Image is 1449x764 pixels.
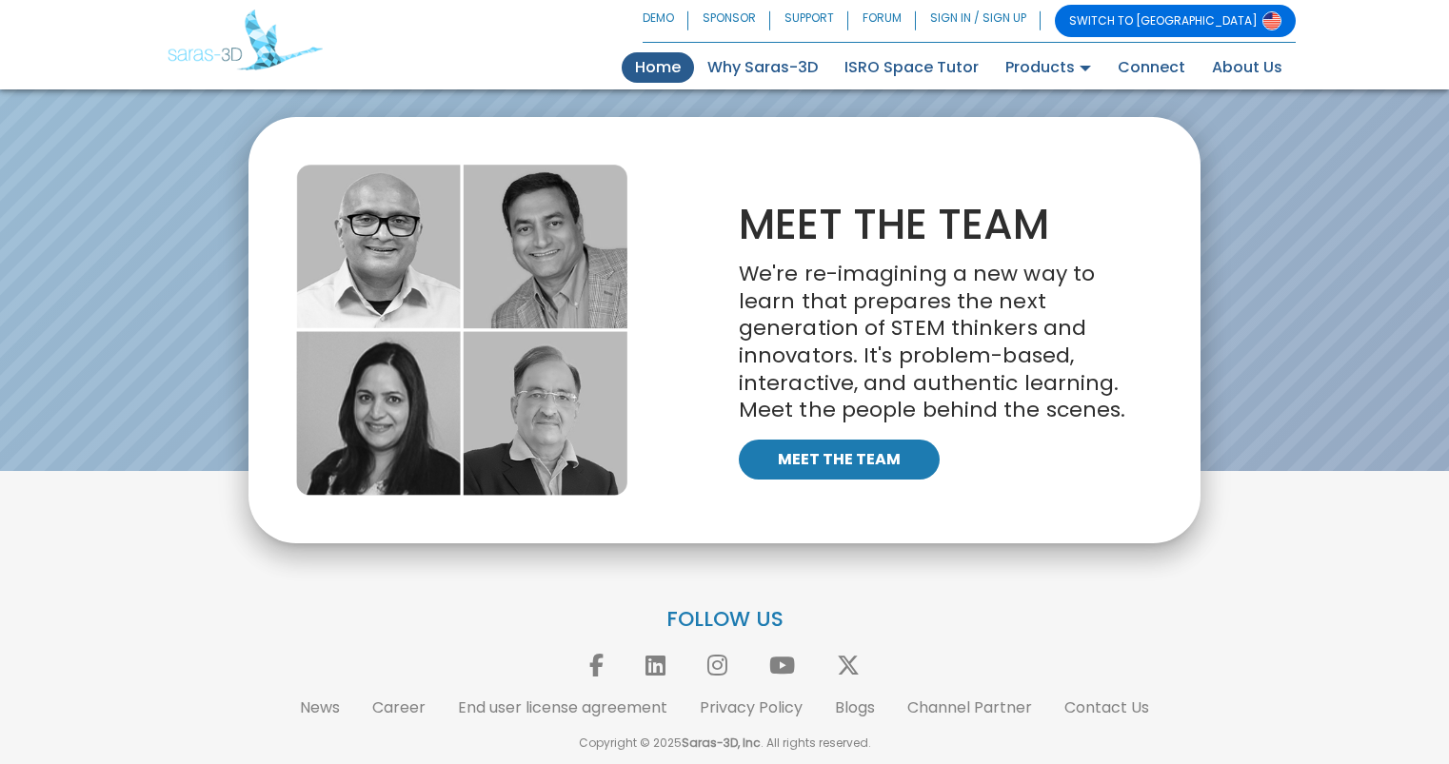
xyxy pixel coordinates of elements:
a: Products [992,52,1104,83]
a: MEET THE TEAM [739,440,940,480]
p: Copyright © 2025 . All rights reserved. [168,735,1281,752]
a: SWITCH TO [GEOGRAPHIC_DATA] [1055,5,1296,37]
a: News [300,696,340,718]
a: About Us [1199,52,1296,83]
a: SPONSOR [688,5,770,37]
p: MEET THE TEAM [739,204,1049,245]
a: FORUM [848,5,916,37]
b: Saras-3D, Inc [682,735,761,751]
a: DEMO [643,5,688,37]
a: Why Saras-3D [694,52,831,83]
a: Contact Us [1064,696,1149,718]
a: Career [372,696,426,718]
a: Blogs [835,696,875,718]
a: Channel Partner [907,696,1032,718]
a: ISRO Space Tutor [831,52,992,83]
a: Connect [1104,52,1199,83]
a: Privacy Policy [700,696,803,718]
p: FOLLOW US [168,606,1281,634]
a: End user license agreement [458,696,667,718]
img: Saras 3D [168,10,323,70]
img: Switch to USA [1262,11,1281,30]
a: SIGN IN / SIGN UP [916,5,1041,37]
a: SUPPORT [770,5,848,37]
span: We're re-imagining a new way to learn that prepares the next generation of STEM thinkers and inno... [739,259,1125,424]
a: Home [622,52,694,83]
img: meet the team [296,165,627,496]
